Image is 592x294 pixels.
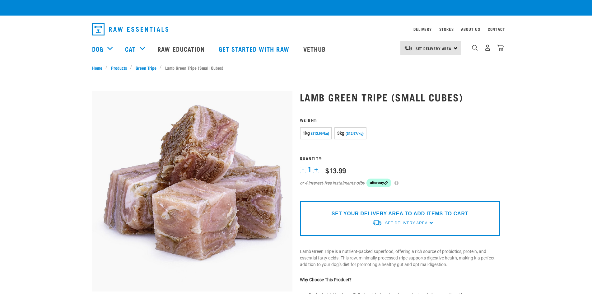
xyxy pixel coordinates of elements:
[92,91,292,292] img: 1133 Green Tripe Lamb Small Cubes 01
[332,210,468,217] p: SET YOUR DELIVERY AREA TO ADD ITEMS TO CART
[311,132,329,136] span: ($13.99/kg)
[300,277,352,282] strong: Why Choose This Product?
[300,248,500,268] p: Lamb Green Tripe is a nutrient-packed superfood, offering a rich source of probiotics, protein, a...
[300,167,306,173] button: -
[308,166,311,173] span: 1
[385,221,427,225] span: Set Delivery Area
[297,36,334,61] a: Vethub
[372,219,382,226] img: van-moving.png
[346,132,364,136] span: ($12.97/kg)
[334,127,366,139] button: 3kg ($12.97/kg)
[300,179,500,187] div: or 4 interest-free instalments of by
[325,166,346,174] div: $13.99
[461,28,480,30] a: About Us
[92,23,168,35] img: Raw Essentials Logo
[300,127,332,139] button: 1kg ($13.99/kg)
[300,156,500,161] h3: Quantity:
[404,45,413,51] img: van-moving.png
[439,28,454,30] a: Stores
[472,45,478,51] img: home-icon-1@2x.png
[212,36,297,61] a: Get started with Raw
[92,64,500,71] nav: breadcrumbs
[92,64,106,71] a: Home
[132,64,160,71] a: Green Tripe
[151,36,212,61] a: Raw Education
[337,131,345,136] span: 3kg
[416,47,452,49] span: Set Delivery Area
[108,64,130,71] a: Products
[413,28,431,30] a: Delivery
[300,118,500,122] h3: Weight:
[87,21,505,38] nav: dropdown navigation
[497,44,504,51] img: home-icon@2x.png
[125,44,136,54] a: Cat
[303,131,310,136] span: 1kg
[92,44,103,54] a: Dog
[300,91,500,103] h1: Lamb Green Tripe (Small Cubes)
[366,179,391,187] img: Afterpay
[313,167,319,173] button: +
[484,44,491,51] img: user.png
[488,28,505,30] a: Contact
